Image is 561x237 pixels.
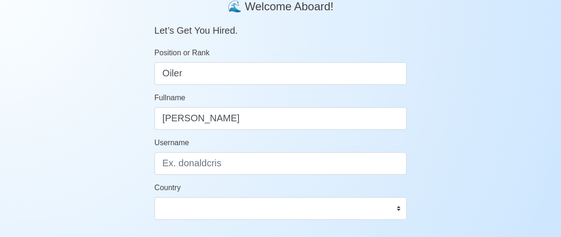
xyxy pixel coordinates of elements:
[154,62,407,85] input: ex. 2nd Officer w/Master License
[154,139,189,147] span: Username
[154,152,407,175] input: Ex. donaldcris
[154,14,407,36] h5: Let’s Get You Hired.
[154,94,185,102] span: Fullname
[154,107,407,130] input: Your Fullname
[154,49,209,57] span: Position or Rank
[154,182,181,193] label: Country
